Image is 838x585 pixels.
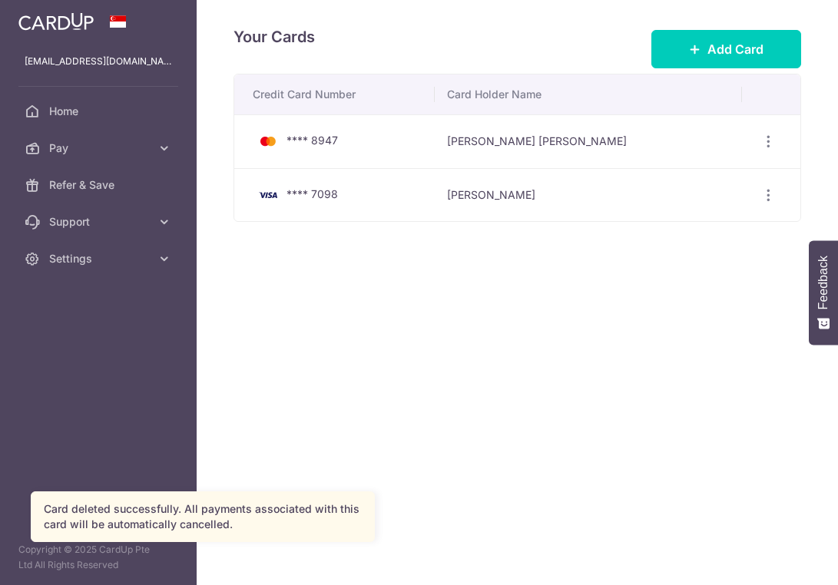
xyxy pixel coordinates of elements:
td: [PERSON_NAME] [PERSON_NAME] [435,114,741,168]
span: Home [49,104,151,119]
span: Refer & Save [49,177,151,193]
div: Card deleted successfully. All payments associated with this card will be automatically cancelled. [44,501,362,532]
th: Card Holder Name [435,74,741,114]
td: [PERSON_NAME] [435,168,741,222]
th: Credit Card Number [234,74,435,114]
img: CardUp [18,12,94,31]
img: Bank Card [253,186,283,204]
span: Pay [49,140,151,156]
button: Add Card [651,30,801,68]
span: Feedback [816,256,830,309]
button: Feedback - Show survey [809,240,838,345]
p: [EMAIL_ADDRESS][DOMAIN_NAME] [25,54,172,69]
span: Settings [49,251,151,266]
img: Bank Card [253,132,283,150]
h4: Your Cards [234,25,315,49]
span: Support [49,214,151,230]
span: Add Card [707,40,763,58]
